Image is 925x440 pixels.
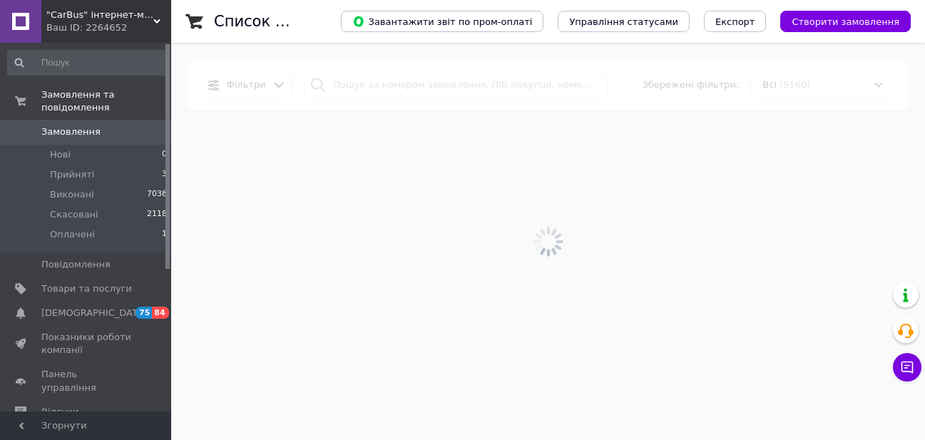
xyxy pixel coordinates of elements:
[569,16,678,27] span: Управління статусами
[136,307,152,319] span: 75
[50,228,95,241] span: Оплачені
[162,228,167,241] span: 1
[766,16,911,26] a: Створити замовлення
[41,307,147,319] span: [DEMOGRAPHIC_DATA]
[152,307,168,319] span: 84
[893,353,921,382] button: Чат з покупцем
[41,258,111,271] span: Повідомлення
[50,208,98,221] span: Скасовані
[162,148,167,161] span: 0
[46,21,171,34] div: Ваш ID: 2264652
[41,406,78,419] span: Відгуки
[41,368,132,394] span: Панель управління
[41,126,101,138] span: Замовлення
[41,331,132,357] span: Показники роботи компанії
[704,11,767,32] button: Експорт
[214,13,359,30] h1: Список замовлень
[792,16,899,27] span: Створити замовлення
[41,88,171,114] span: Замовлення та повідомлення
[50,148,71,161] span: Нові
[558,11,690,32] button: Управління статусами
[341,11,543,32] button: Завантажити звіт по пром-оплаті
[147,188,167,201] span: 7038
[162,168,167,181] span: 3
[715,16,755,27] span: Експорт
[780,11,911,32] button: Створити замовлення
[41,282,132,295] span: Товари та послуги
[50,168,94,181] span: Прийняті
[50,188,94,201] span: Виконані
[352,15,532,28] span: Завантажити звіт по пром-оплаті
[147,208,167,221] span: 2118
[46,9,153,21] span: "CarBus" інтернет-магазин запчастин
[7,50,168,76] input: Пошук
